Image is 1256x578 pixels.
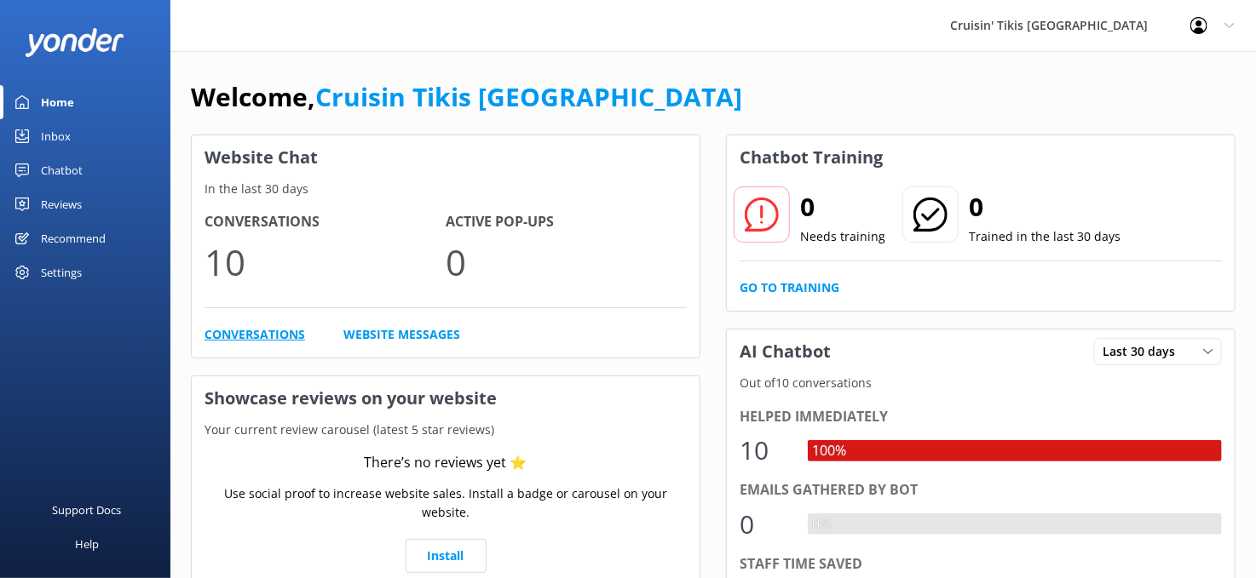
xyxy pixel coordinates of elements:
a: Website Messages [343,325,460,344]
div: Inbox [41,119,71,153]
a: Conversations [205,325,305,344]
div: There’s no reviews yet ⭐ [365,452,527,474]
div: Emails gathered by bot [740,479,1222,501]
h3: AI Chatbot [727,329,844,374]
img: yonder-white-logo.png [26,28,124,56]
h2: 0 [800,186,885,227]
h3: Website Chat [192,135,700,180]
span: Last 30 days [1103,342,1185,361]
div: Settings [41,255,82,289]
p: In the last 30 days [192,180,700,198]
p: Use social proof to increase website sales. Install a badge or carousel on your website. [205,484,687,523]
h2: 0 [969,186,1121,227]
div: 100% [808,440,850,462]
p: Needs training [800,227,885,246]
a: Install [406,539,487,573]
h1: Welcome, [191,77,742,117]
a: Cruisin Tikis [GEOGRAPHIC_DATA] [315,79,742,114]
div: 10 [740,430,791,471]
div: Chatbot [41,153,83,187]
p: 10 [205,233,446,290]
p: 0 [446,233,687,290]
div: Reviews [41,187,82,221]
div: Helped immediately [740,406,1222,428]
div: Staff time saved [740,553,1222,575]
h4: Conversations [205,211,446,233]
div: 0% [808,513,835,535]
h4: Active Pop-ups [446,211,687,233]
div: Help [75,527,99,561]
h3: Showcase reviews on your website [192,376,700,421]
div: Recommend [41,221,106,255]
p: Trained in the last 30 days [969,227,1121,246]
div: Home [41,85,74,119]
p: Your current review carousel (latest 5 star reviews) [192,421,700,439]
h3: Chatbot Training [727,135,896,180]
a: Go to Training [740,278,839,297]
div: Support Docs [53,493,122,527]
div: 0 [740,504,791,545]
p: Out of 10 conversations [727,374,1235,392]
